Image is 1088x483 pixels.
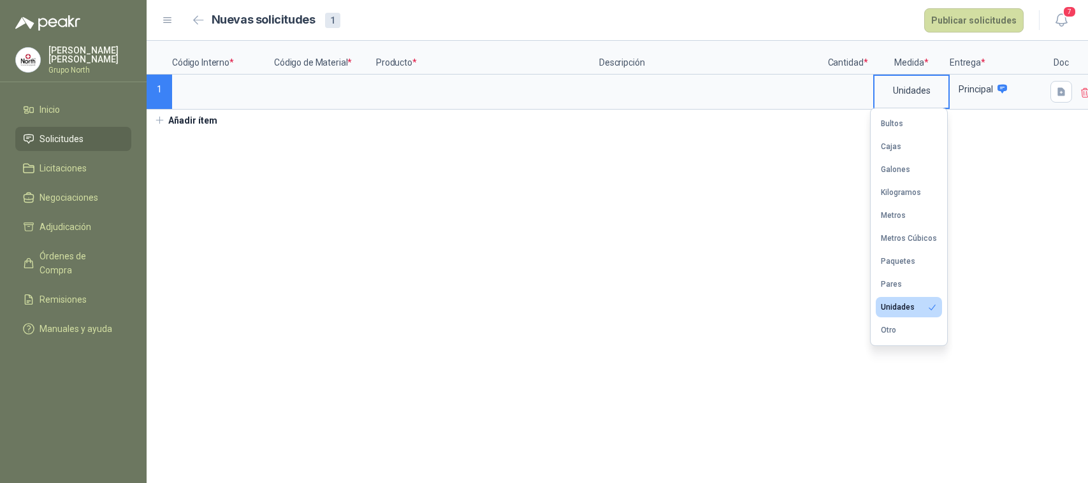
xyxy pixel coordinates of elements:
a: Manuales y ayuda [15,317,131,341]
p: Producto [376,41,599,75]
p: Código Interno [172,41,274,75]
img: Company Logo [16,48,40,72]
span: Órdenes de Compra [40,249,119,277]
a: Remisiones [15,287,131,312]
h2: Nuevas solicitudes [212,11,316,29]
button: 7 [1050,9,1073,32]
p: Descripción [599,41,822,75]
div: Otro [881,326,896,335]
button: Kilogramos [876,182,942,203]
a: Adjudicación [15,215,131,239]
button: Paquetes [876,251,942,271]
a: Negociaciones [15,185,131,210]
span: Manuales y ayuda [40,322,112,336]
div: Kilogramos [881,188,921,197]
div: Unidades [874,76,948,105]
a: Órdenes de Compra [15,244,131,282]
p: Doc [1045,41,1077,75]
button: Metros [876,205,942,226]
button: Publicar solicitudes [924,8,1024,32]
p: Principal [959,85,993,94]
span: Licitaciones [40,161,87,175]
p: Código de Material [274,41,376,75]
p: Grupo North [48,66,131,74]
div: 1 [325,13,340,28]
div: Bultos [881,119,903,128]
div: Cajas [881,142,901,151]
img: Logo peakr [15,15,80,31]
button: Metros Cúbicos [876,228,942,249]
div: Metros Cúbicos [881,234,937,243]
button: Añadir ítem [147,110,225,131]
a: Inicio [15,97,131,122]
div: Paquetes [881,257,915,266]
span: 7 [1063,6,1077,18]
button: Bultos [876,113,942,134]
div: Galones [881,165,910,174]
span: Remisiones [40,292,87,306]
span: Negociaciones [40,191,98,205]
div: Metros [881,211,906,220]
p: [PERSON_NAME] [PERSON_NAME] [48,46,131,64]
button: Otro [876,320,942,340]
p: Cantidad [822,41,873,75]
span: Adjudicación [40,220,91,234]
span: Inicio [40,103,60,117]
a: Solicitudes [15,127,131,151]
button: Pares [876,274,942,294]
span: Solicitudes [40,132,83,146]
button: Unidades [876,297,942,317]
p: 1 [147,75,172,110]
a: Licitaciones [15,156,131,180]
div: Pares [881,280,902,289]
button: Cajas [876,136,942,157]
p: Entrega [950,41,1045,75]
button: Galones [876,159,942,180]
div: Unidades [881,303,915,312]
p: Medida [873,41,950,75]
